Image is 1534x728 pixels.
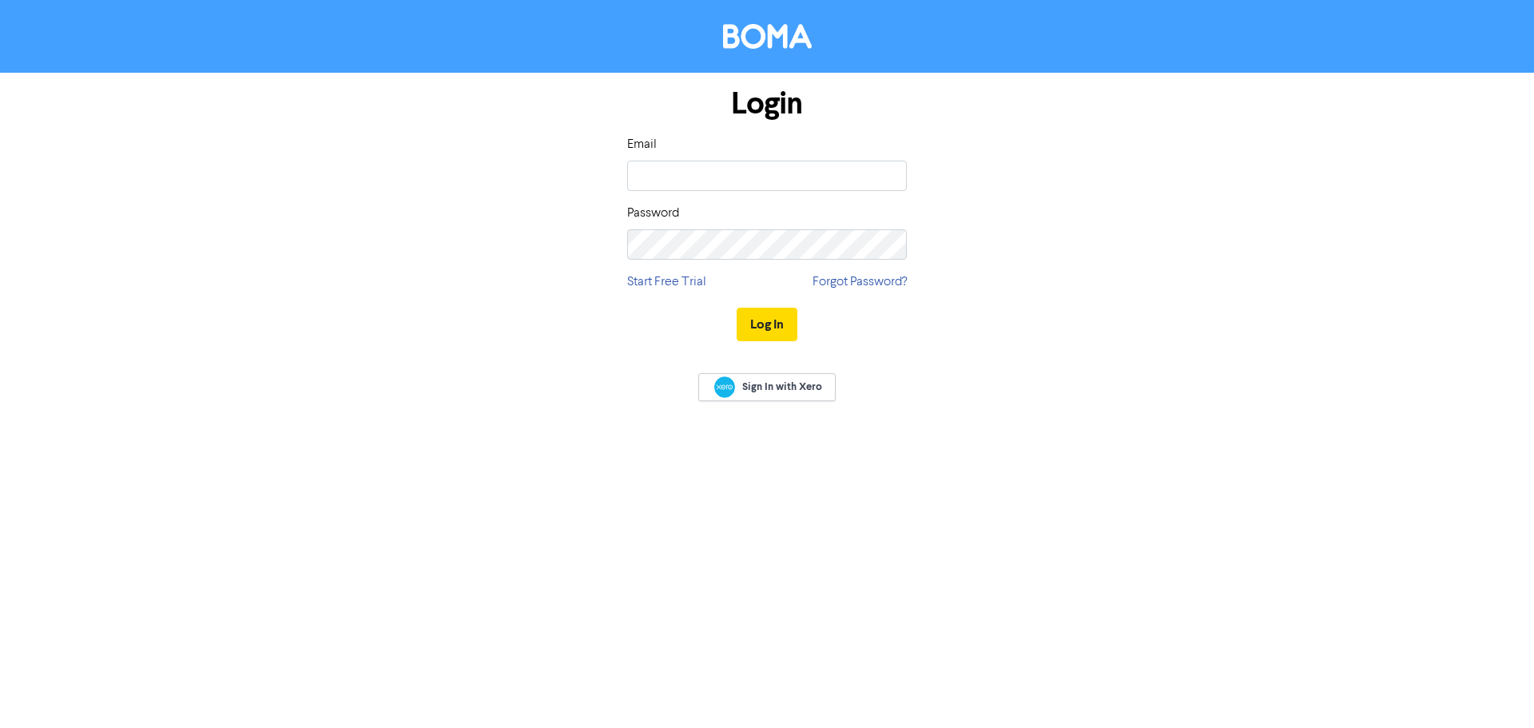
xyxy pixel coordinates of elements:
label: Email [627,135,657,154]
button: Log In [737,308,797,341]
h1: Login [627,86,907,122]
a: Sign In with Xero [698,373,836,401]
label: Password [627,204,679,223]
a: Forgot Password? [813,273,907,292]
span: Sign In with Xero [742,380,822,394]
a: Start Free Trial [627,273,706,292]
img: Xero logo [714,376,735,398]
img: BOMA Logo [723,24,812,49]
